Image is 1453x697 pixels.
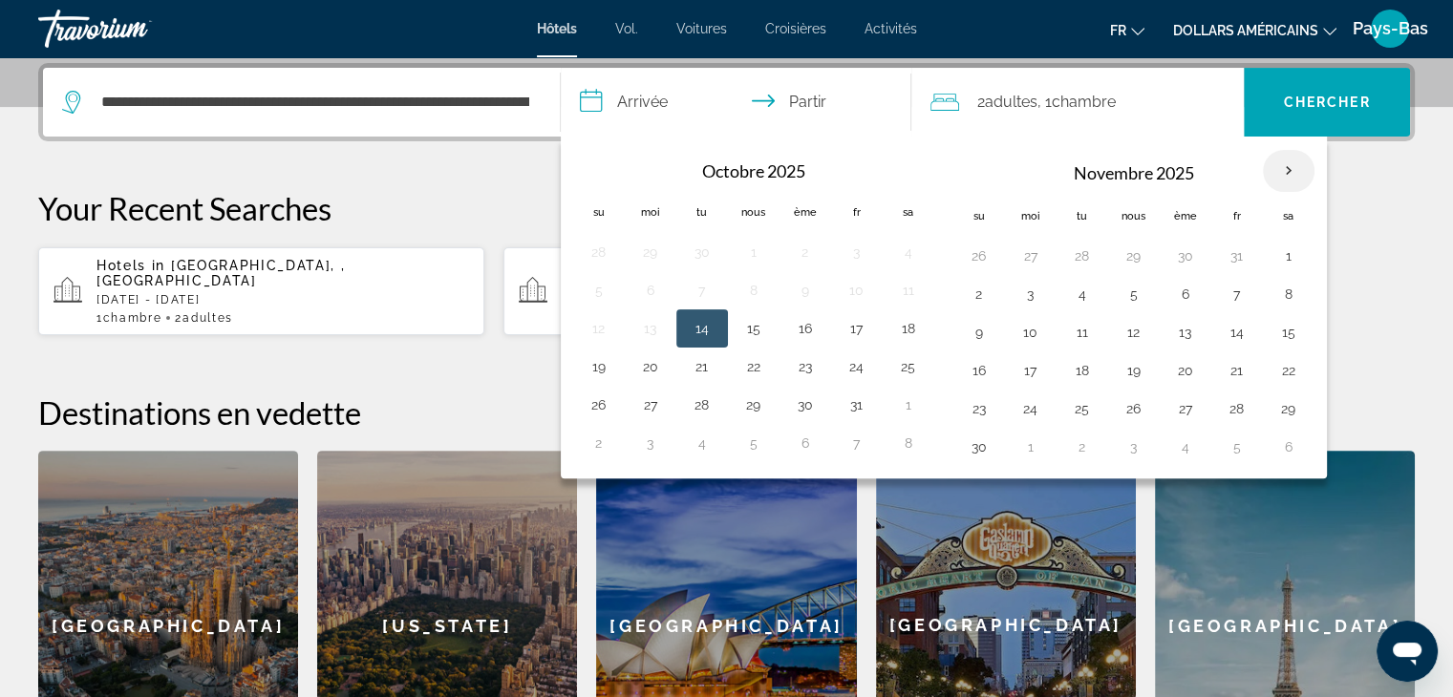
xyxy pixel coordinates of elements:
button: Jour 11 [893,277,924,304]
button: Jour 31 [842,391,872,418]
a: Croisières [765,21,826,36]
button: Jour 13 [1170,319,1201,346]
button: Jour 7 [1222,281,1252,307]
button: Jour 3 [635,430,666,456]
button: Jour 6 [1170,281,1201,307]
button: Jour 21 [687,353,717,380]
button: Jour 6 [1273,433,1304,460]
font: fr [1110,23,1126,38]
button: Jour 29 [1119,243,1149,269]
button: Jour 1 [738,239,769,265]
span: Chambre [103,311,162,325]
button: Jour 12 [584,315,614,342]
button: Jour 24 [842,353,872,380]
button: Sélectionnez la date d'arrivée et de départ [561,68,912,137]
button: Changer de langue [1110,16,1144,44]
input: Rechercher une destination hôtelière [99,88,531,116]
span: Hotels in [96,258,165,273]
font: adultes [984,93,1036,111]
font: Chambre [1051,93,1115,111]
button: Jour 19 [584,353,614,380]
button: Jour 2 [584,430,614,456]
button: Jour 17 [1015,357,1046,384]
button: Jour 7 [687,277,717,304]
button: Recherche [1244,68,1410,137]
button: Jour 27 [1015,243,1046,269]
button: Jour 15 [738,315,769,342]
button: Jour 21 [1222,357,1252,384]
button: Jour 28 [1222,395,1252,422]
table: Grille de calendrier de droite [953,149,1314,466]
a: Activités [865,21,917,36]
button: Hotels in [GEOGRAPHIC_DATA], , [GEOGRAPHIC_DATA][DATE] - [DATE]1Chambre2Adultes [38,246,484,336]
button: Jour 4 [687,430,717,456]
button: Jour 14 [687,315,717,342]
span: [GEOGRAPHIC_DATA], , [GEOGRAPHIC_DATA] [96,258,345,288]
p: Your Recent Searches [38,189,1415,227]
button: Mois prochain [1263,149,1314,193]
button: Jour 7 [842,430,872,456]
button: Jour 11 [1067,319,1098,346]
h2: Destinations en vedette [38,393,1415,432]
button: Jour 6 [635,277,666,304]
button: Changer de devise [1173,16,1336,44]
button: Jour 30 [687,239,717,265]
button: Jour 28 [1067,243,1098,269]
a: Voitures [676,21,727,36]
button: Jour 14 [1222,319,1252,346]
button: Jour 4 [893,239,924,265]
button: Jour 5 [1222,433,1252,460]
button: Jour 8 [893,430,924,456]
button: Jour 26 [964,243,994,269]
button: Jour 22 [738,353,769,380]
div: Widget de recherche [43,68,1410,137]
p: [DATE] - [DATE] [96,293,469,306]
button: Jour 2 [1067,433,1098,460]
font: Vol. [615,21,638,36]
button: Jour 2 [964,281,994,307]
font: Novembre 2025 [1074,162,1194,183]
button: Jour 20 [635,353,666,380]
font: Octobre 2025 [702,160,805,181]
button: Jour 3 [842,239,872,265]
button: Jour 9 [790,277,821,304]
a: Hôtels [537,21,577,36]
button: Jour 5 [738,430,769,456]
button: Jour 25 [1067,395,1098,422]
iframe: Bouton de lancement de la fenêtre de messagerie [1377,621,1438,682]
button: Jour 8 [1273,281,1304,307]
button: Jour 30 [964,433,994,460]
button: Jour 3 [1119,433,1149,460]
button: Jour 4 [1067,281,1098,307]
button: Jour 25 [893,353,924,380]
span: Adultes [182,311,233,325]
button: Jour 6 [790,430,821,456]
font: dollars américains [1173,23,1318,38]
button: Jour 12 [1119,319,1149,346]
button: Jour 18 [893,315,924,342]
button: Jour 28 [584,239,614,265]
button: Jour 22 [1273,357,1304,384]
button: Jour 8 [738,277,769,304]
button: Jour 4 [1170,433,1201,460]
button: Jour 2 [790,239,821,265]
font: Pays-Bas [1353,18,1428,38]
button: Menu utilisateur [1365,9,1415,49]
button: Jour 20 [1170,357,1201,384]
button: Jour 28 [687,391,717,418]
button: Jour 10 [842,277,872,304]
button: Voyageurs : 2 adultes, 0 enfants [911,68,1244,137]
button: Jour 16 [790,315,821,342]
button: Jour 15 [1273,319,1304,346]
button: Jour 27 [635,391,666,418]
button: Jour 1 [1273,243,1304,269]
button: Jour 10 [1015,319,1046,346]
button: Jour 17 [842,315,872,342]
button: Jour 16 [964,357,994,384]
button: Jour 5 [1119,281,1149,307]
font: 2 [976,93,984,111]
button: Jour 26 [584,391,614,418]
button: Jour 26 [1119,395,1149,422]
